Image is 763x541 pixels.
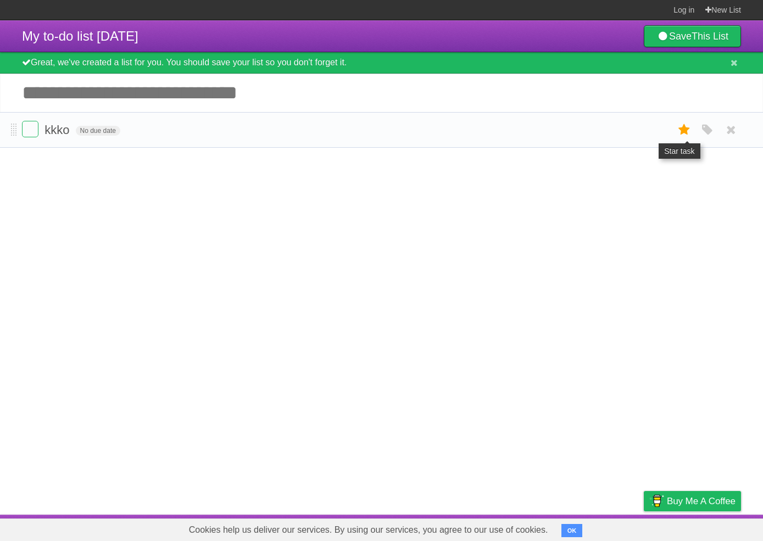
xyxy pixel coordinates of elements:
[561,524,583,537] button: OK
[534,517,578,538] a: Developers
[22,121,38,137] label: Done
[692,31,728,42] b: This List
[674,121,695,139] label: Star task
[672,517,741,538] a: Suggest a feature
[649,492,664,510] img: Buy me a coffee
[644,25,741,47] a: SaveThis List
[44,123,72,137] span: kkko
[592,517,616,538] a: Terms
[498,517,521,538] a: About
[22,29,138,43] span: My to-do list [DATE]
[667,492,736,511] span: Buy me a coffee
[644,491,741,511] a: Buy me a coffee
[630,517,658,538] a: Privacy
[76,126,120,136] span: No due date
[178,519,559,541] span: Cookies help us deliver our services. By using our services, you agree to our use of cookies.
